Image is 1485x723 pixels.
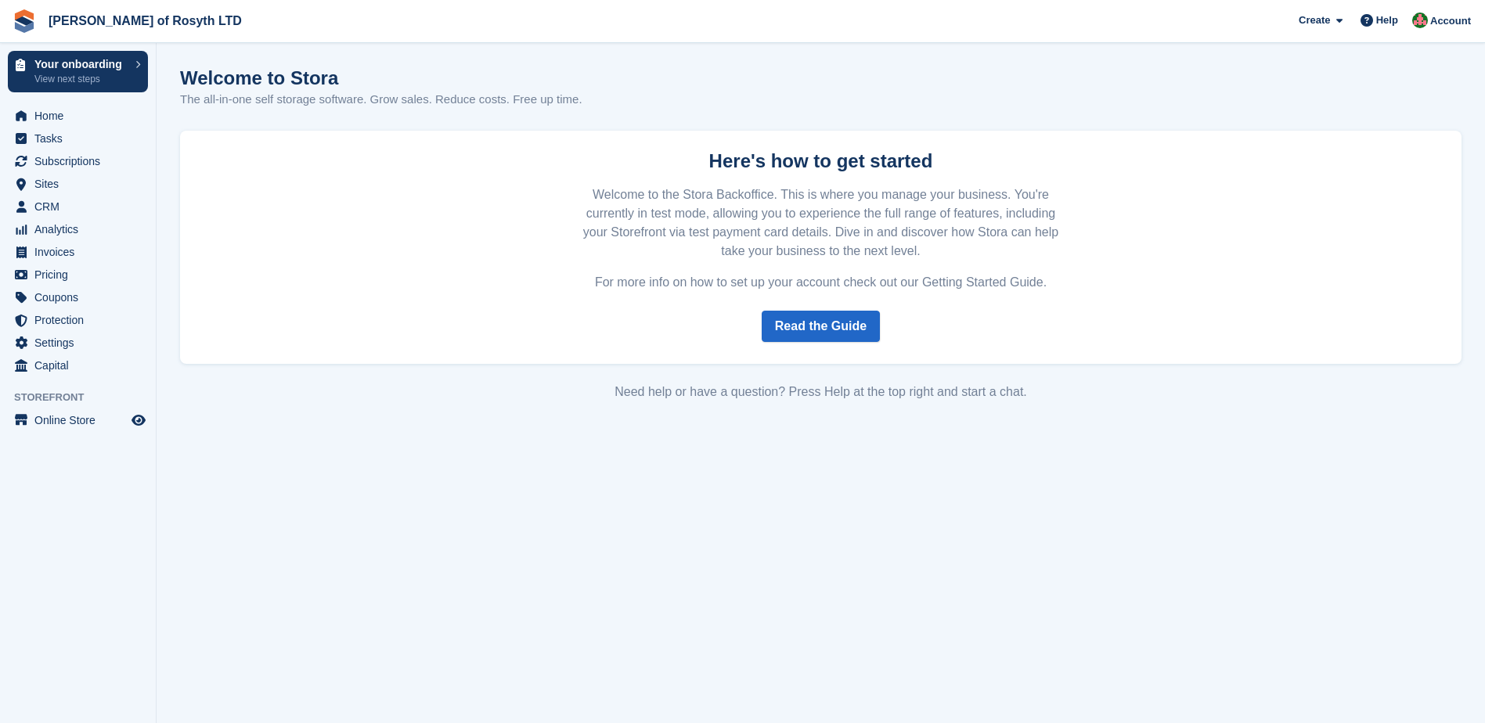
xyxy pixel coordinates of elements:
[14,390,156,405] span: Storefront
[34,105,128,127] span: Home
[8,150,148,172] a: menu
[8,173,148,195] a: menu
[8,218,148,240] a: menu
[1299,13,1330,28] span: Create
[762,311,880,342] a: Read the Guide
[8,51,148,92] a: Your onboarding View next steps
[8,409,148,431] a: menu
[180,67,582,88] h1: Welcome to Stora
[8,128,148,149] a: menu
[34,72,128,86] p: View next steps
[34,241,128,263] span: Invoices
[34,173,128,195] span: Sites
[8,354,148,376] a: menu
[180,383,1462,401] div: Need help or have a question? Press Help at the top right and start a chat.
[1376,13,1398,28] span: Help
[34,332,128,354] span: Settings
[180,91,582,109] p: The all-in-one self storage software. Grow sales. Reduce costs. Free up time.
[8,105,148,127] a: menu
[8,241,148,263] a: menu
[34,354,128,376] span: Capital
[574,273,1069,292] p: For more info on how to set up your account check out our Getting Started Guide.
[709,150,933,171] strong: Here's how to get started
[8,196,148,218] a: menu
[574,185,1069,261] p: Welcome to the Stora Backoffice. This is where you manage your business. You're currently in test...
[1430,13,1471,29] span: Account
[129,411,148,430] a: Preview store
[13,9,36,33] img: stora-icon-8386f47178a22dfd0bd8f6a31ec36ba5ce8667c1dd55bd0f319d3a0aa187defe.svg
[8,309,148,331] a: menu
[8,286,148,308] a: menu
[34,196,128,218] span: CRM
[34,409,128,431] span: Online Store
[34,286,128,308] span: Coupons
[8,264,148,286] a: menu
[34,150,128,172] span: Subscriptions
[34,59,128,70] p: Your onboarding
[42,8,248,34] a: [PERSON_NAME] of Rosyth LTD
[8,332,148,354] a: menu
[34,264,128,286] span: Pricing
[34,309,128,331] span: Protection
[1412,13,1428,28] img: Susan Fleming
[34,218,128,240] span: Analytics
[34,128,128,149] span: Tasks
